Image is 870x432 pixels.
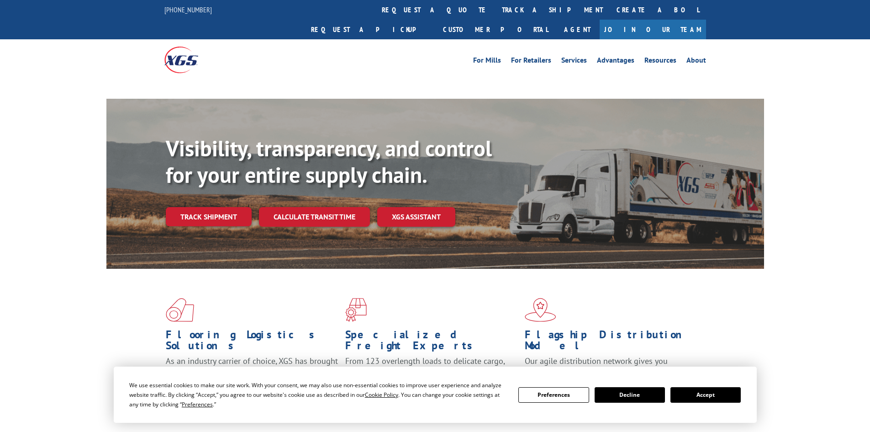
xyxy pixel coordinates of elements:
div: Cookie Consent Prompt [114,367,757,423]
span: Our agile distribution network gives you nationwide inventory management on demand. [525,356,693,377]
a: Customer Portal [436,20,555,39]
a: Resources [644,57,676,67]
img: xgs-icon-flagship-distribution-model-red [525,298,556,322]
a: Track shipment [166,207,252,226]
span: Cookie Policy [365,391,398,399]
a: About [686,57,706,67]
button: Decline [595,387,665,403]
span: As an industry carrier of choice, XGS has brought innovation and dedication to flooring logistics... [166,356,338,388]
a: [PHONE_NUMBER] [164,5,212,14]
button: Preferences [518,387,589,403]
a: Agent [555,20,600,39]
a: XGS ASSISTANT [377,207,455,227]
a: Services [561,57,587,67]
a: For Mills [473,57,501,67]
a: For Retailers [511,57,551,67]
span: Preferences [182,400,213,408]
div: We use essential cookies to make our site work. With your consent, we may also use non-essential ... [129,380,507,409]
a: Join Our Team [600,20,706,39]
b: Visibility, transparency, and control for your entire supply chain. [166,134,492,189]
h1: Flagship Distribution Model [525,329,697,356]
h1: Specialized Freight Experts [345,329,518,356]
button: Accept [670,387,741,403]
h1: Flooring Logistics Solutions [166,329,338,356]
img: xgs-icon-focused-on-flooring-red [345,298,367,322]
p: From 123 overlength loads to delicate cargo, our experienced staff knows the best way to move you... [345,356,518,396]
a: Advantages [597,57,634,67]
img: xgs-icon-total-supply-chain-intelligence-red [166,298,194,322]
a: Request a pickup [304,20,436,39]
a: Calculate transit time [259,207,370,227]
